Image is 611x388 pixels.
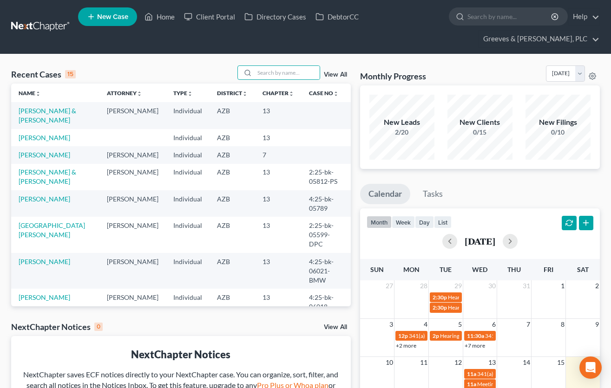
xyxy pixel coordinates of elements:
[311,8,363,25] a: DebtorCC
[137,91,142,97] i: unfold_more
[360,184,410,204] a: Calendar
[447,117,512,128] div: New Clients
[472,265,487,273] span: Wed
[99,289,166,324] td: [PERSON_NAME]
[210,217,255,252] td: AZB
[560,319,565,330] span: 8
[210,129,255,146] td: AZB
[255,289,302,324] td: 13
[242,91,248,97] i: unfold_more
[440,332,512,339] span: Hearing for [PERSON_NAME]
[367,216,392,228] button: month
[414,184,451,204] a: Tasks
[467,370,476,377] span: 11a
[19,151,70,159] a: [PERSON_NAME]
[522,280,531,291] span: 31
[99,253,166,289] td: [PERSON_NAME]
[179,8,240,25] a: Client Portal
[369,117,434,128] div: New Leads
[467,8,552,25] input: Search by name...
[433,304,447,311] span: 2:30p
[210,190,255,217] td: AZB
[210,289,255,324] td: AZB
[99,164,166,190] td: [PERSON_NAME]
[453,280,463,291] span: 29
[526,128,591,137] div: 0/10
[255,253,302,289] td: 13
[255,217,302,252] td: 13
[210,102,255,129] td: AZB
[370,265,384,273] span: Sun
[433,332,439,339] span: 2p
[419,357,428,368] span: 11
[302,217,350,252] td: 2:25-bk-05599-DPC
[11,321,103,332] div: NextChapter Notices
[465,342,485,349] a: +7 more
[526,319,531,330] span: 7
[255,129,302,146] td: 13
[210,146,255,163] td: AZB
[173,90,193,97] a: Typeunfold_more
[360,71,426,82] h3: Monthly Progress
[99,190,166,217] td: [PERSON_NAME]
[522,357,531,368] span: 14
[398,332,408,339] span: 12p
[477,370,567,377] span: 341(a) meeting for [PERSON_NAME]
[19,258,70,265] a: [PERSON_NAME]
[166,190,210,217] td: Individual
[403,265,420,273] span: Mon
[166,253,210,289] td: Individual
[423,319,428,330] span: 4
[107,90,142,97] a: Attorneyunfold_more
[465,236,495,246] h2: [DATE]
[263,90,294,97] a: Chapterunfold_more
[166,164,210,190] td: Individual
[19,221,85,239] a: [GEOGRAPHIC_DATA][PERSON_NAME]
[577,265,589,273] span: Sat
[333,91,339,97] i: unfold_more
[556,357,565,368] span: 15
[479,31,599,47] a: Greeves & [PERSON_NAME], PLC
[594,280,600,291] span: 2
[19,90,41,97] a: Nameunfold_more
[99,146,166,163] td: [PERSON_NAME]
[560,280,565,291] span: 1
[419,280,428,291] span: 28
[526,117,591,128] div: New Filings
[166,129,210,146] td: Individual
[217,90,248,97] a: Districtunfold_more
[19,134,70,142] a: [PERSON_NAME]
[255,102,302,129] td: 13
[385,357,394,368] span: 10
[302,253,350,289] td: 4:25-bk-06021-BMW
[448,304,570,311] span: Hearing for [PERSON_NAME] & [PERSON_NAME]
[487,357,497,368] span: 13
[166,289,210,324] td: Individual
[19,195,70,203] a: [PERSON_NAME]
[453,357,463,368] span: 12
[166,217,210,252] td: Individual
[302,190,350,217] td: 4:25-bk-05789
[409,332,499,339] span: 341(a) meeting for [PERSON_NAME]
[392,216,415,228] button: week
[487,280,497,291] span: 30
[324,324,347,330] a: View All
[140,8,179,25] a: Home
[187,91,193,97] i: unfold_more
[568,8,599,25] a: Help
[19,347,343,362] div: NextChapter Notices
[19,168,76,185] a: [PERSON_NAME] & [PERSON_NAME]
[594,319,600,330] span: 9
[324,71,347,78] a: View All
[467,332,484,339] span: 11:30a
[485,332,575,339] span: 341(a) meeting for [PERSON_NAME]
[385,280,394,291] span: 27
[369,128,434,137] div: 2/20
[19,107,76,124] a: [PERSON_NAME] & [PERSON_NAME]
[302,289,350,324] td: 4:25-bk-06018-BMW
[457,319,463,330] span: 5
[255,164,302,190] td: 13
[302,164,350,190] td: 2:25-bk-05812-PS
[99,102,166,129] td: [PERSON_NAME]
[166,102,210,129] td: Individual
